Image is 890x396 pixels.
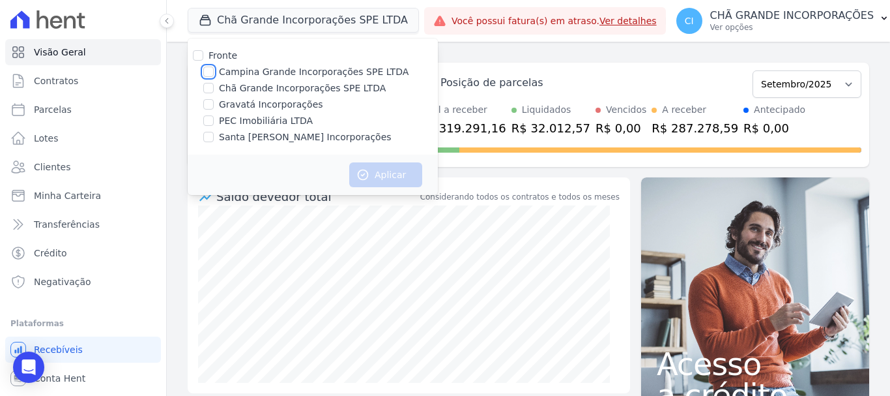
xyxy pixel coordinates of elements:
div: Antecipado [754,103,805,117]
div: R$ 32.012,57 [511,119,590,137]
label: Gravatá Incorporações [219,98,323,112]
a: Crédito [5,240,161,266]
div: R$ 0,00 [743,119,805,137]
span: Lotes [34,132,59,145]
p: CHÃ GRANDE INCORPORAÇÕES [710,9,874,22]
label: PEC Imobiliária LTDA [219,114,313,128]
p: Ver opções [710,22,874,33]
a: Parcelas [5,97,161,123]
span: Acesso [657,348,854,380]
a: Transferências [5,211,161,237]
span: Contratos [34,74,78,87]
span: Minha Carteira [34,189,101,202]
span: Você possui fatura(s) em atraso. [452,14,657,28]
span: Recebíveis [34,343,83,356]
span: CI [685,16,694,25]
a: Contratos [5,68,161,94]
div: Total a receber [420,103,506,117]
button: Aplicar [349,162,422,187]
a: Clientes [5,154,161,180]
div: A receber [662,103,706,117]
div: Open Intercom Messenger [13,352,44,383]
a: Negativação [5,269,161,295]
label: Fronte [208,50,237,61]
label: Campina Grande Incorporações SPE LTDA [219,65,409,79]
div: Liquidados [522,103,571,117]
span: Parcelas [34,103,72,116]
a: Conta Hent [5,365,161,391]
div: Vencidos [606,103,646,117]
span: Conta Hent [34,372,85,385]
div: Plataformas [10,316,156,331]
a: Recebíveis [5,337,161,363]
div: R$ 319.291,16 [420,119,506,137]
a: Visão Geral [5,39,161,65]
div: Considerando todos os contratos e todos os meses [420,191,620,203]
a: Ver detalhes [599,16,657,26]
div: R$ 287.278,59 [652,119,738,137]
label: Santa [PERSON_NAME] Incorporações [219,130,392,144]
a: Minha Carteira [5,183,161,209]
label: Chã Grande Incorporações SPE LTDA [219,82,386,95]
div: Saldo devedor total [216,188,418,206]
a: Lotes [5,125,161,151]
div: Posição de parcelas [440,75,543,91]
span: Clientes [34,160,70,174]
div: R$ 0,00 [596,119,646,137]
span: Negativação [34,275,91,288]
span: Transferências [34,218,100,231]
span: Crédito [34,247,67,260]
span: Visão Geral [34,46,86,59]
button: Chã Grande Incorporações SPE LTDA [188,8,419,33]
